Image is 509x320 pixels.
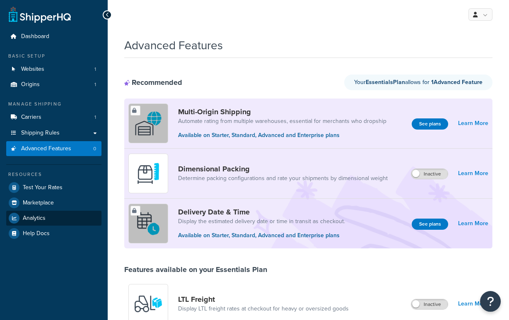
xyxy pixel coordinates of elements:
[458,218,488,229] a: Learn More
[94,81,96,88] span: 1
[21,66,44,73] span: Websites
[431,78,482,87] strong: 1 Advanced Feature
[412,118,448,130] button: See plans
[6,125,101,141] a: Shipping Rules
[93,145,96,152] span: 0
[178,117,386,125] a: Automate rating from multiple warehouses, essential for merchants who dropship
[134,159,163,188] img: DTVBYsAAAAAASUVORK5CYII=
[411,299,448,309] label: Inactive
[6,211,101,226] a: Analytics
[480,291,501,312] button: Open Resource Center
[178,131,386,140] p: Available on Starter, Standard, Advanced and Enterprise plans
[354,78,431,87] span: Your allows for
[23,230,50,237] span: Help Docs
[178,231,345,240] p: Available on Starter, Standard, Advanced and Enterprise plans
[178,295,349,304] a: LTL Freight
[124,78,182,87] div: Recommended
[6,77,101,92] li: Origins
[178,305,349,313] a: Display LTL freight rates at checkout for heavy or oversized goods
[178,164,388,173] a: Dimensional Packing
[124,265,267,274] div: Features available on your Essentials Plan
[458,168,488,179] a: Learn More
[178,207,345,217] a: Delivery Date & Time
[21,130,60,137] span: Shipping Rules
[366,78,405,87] strong: Essentials Plan
[178,217,345,226] a: Display the estimated delivery date or time in transit as checkout.
[21,33,49,40] span: Dashboard
[458,298,488,310] a: Learn More
[458,118,488,129] a: Learn More
[6,171,101,178] div: Resources
[6,110,101,125] a: Carriers1
[94,66,96,73] span: 1
[411,169,448,179] label: Inactive
[178,174,388,183] a: Determine packing configurations and rate your shipments by dimensional weight
[6,226,101,241] a: Help Docs
[412,219,448,230] button: See plans
[6,101,101,108] div: Manage Shipping
[21,81,40,88] span: Origins
[6,77,101,92] a: Origins1
[6,62,101,77] a: Websites1
[6,53,101,60] div: Basic Setup
[6,141,101,156] a: Advanced Features0
[23,184,63,191] span: Test Your Rates
[178,107,386,116] a: Multi-Origin Shipping
[6,141,101,156] li: Advanced Features
[21,145,71,152] span: Advanced Features
[23,200,54,207] span: Marketplace
[6,110,101,125] li: Carriers
[124,37,223,53] h1: Advanced Features
[134,289,163,318] img: y79ZsPf0fXUFUhFXDzUgf+ktZg5F2+ohG75+v3d2s1D9TjoU8PiyCIluIjV41seZevKCRuEjTPPOKHJsQcmKCXGdfprl3L4q7...
[6,195,101,210] a: Marketplace
[6,62,101,77] li: Websites
[6,29,101,44] a: Dashboard
[94,114,96,121] span: 1
[6,180,101,195] a: Test Your Rates
[23,215,46,222] span: Analytics
[21,114,41,121] span: Carriers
